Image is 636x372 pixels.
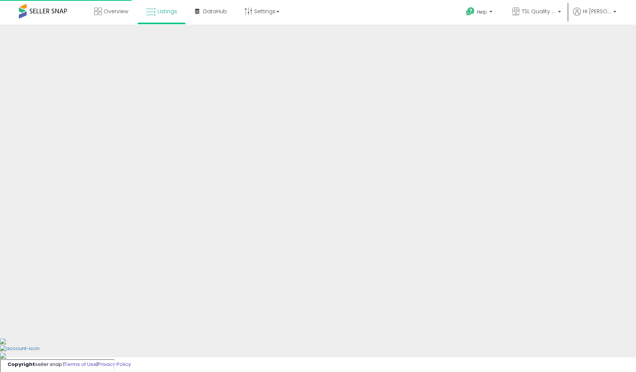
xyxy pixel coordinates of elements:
a: Help [460,1,500,25]
span: Hi [PERSON_NAME] [583,8,611,15]
span: Help [477,9,487,15]
span: DataHub [203,8,227,15]
span: Overview [104,8,128,15]
span: Listings [158,8,177,15]
i: Get Help [466,7,475,16]
a: Hi [PERSON_NAME] [573,8,616,25]
span: TSL Quality Products [522,8,556,15]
